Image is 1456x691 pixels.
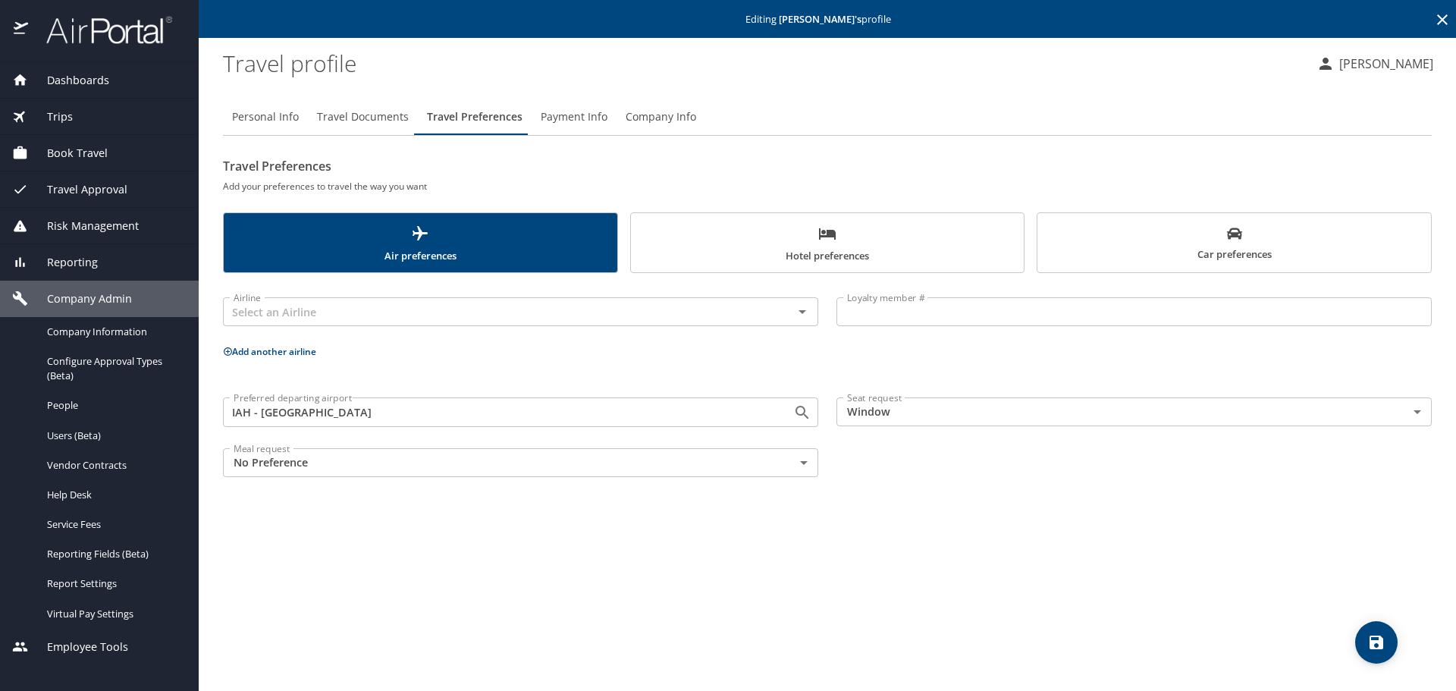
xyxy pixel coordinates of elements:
span: Company Information [47,325,180,339]
button: [PERSON_NAME] [1310,50,1439,77]
span: Travel Preferences [427,108,522,127]
span: Company Info [626,108,696,127]
button: Open [792,402,813,423]
span: Service Fees [47,517,180,532]
span: Trips [28,108,73,125]
div: scrollable force tabs example [223,212,1432,273]
input: Select an Airline [227,302,769,322]
input: Search for and select an airport [227,402,769,422]
img: icon-airportal.png [14,15,30,45]
span: People [47,398,180,413]
span: Reporting [28,254,98,271]
span: Travel Approval [28,181,127,198]
div: Window [836,397,1432,426]
div: No Preference [223,448,818,477]
span: Dashboards [28,72,109,89]
span: Reporting Fields (Beta) [47,547,180,561]
span: Personal Info [232,108,299,127]
span: Vendor Contracts [47,458,180,473]
div: Profile [223,99,1432,135]
span: Payment Info [541,108,607,127]
strong: [PERSON_NAME] 's [779,12,861,26]
span: Book Travel [28,145,108,162]
span: Air preferences [233,225,608,265]
button: save [1355,621,1398,664]
img: airportal-logo.png [30,15,172,45]
h2: Travel Preferences [223,154,1432,178]
span: Car preferences [1046,226,1422,263]
p: Editing profile [203,14,1451,24]
span: Company Admin [28,291,132,307]
button: Open [792,301,813,322]
span: Hotel preferences [640,225,1015,265]
h6: Add your preferences to travel the way you want [223,178,1432,194]
button: Add another airline [223,345,316,358]
span: Report Settings [47,576,180,591]
h1: Travel profile [223,39,1304,86]
span: Users (Beta) [47,429,180,443]
span: Travel Documents [317,108,409,127]
span: Virtual Pay Settings [47,607,180,621]
span: Risk Management [28,218,139,234]
p: [PERSON_NAME] [1335,55,1433,73]
span: Employee Tools [28,639,128,655]
span: Help Desk [47,488,180,502]
span: Configure Approval Types (Beta) [47,354,180,383]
